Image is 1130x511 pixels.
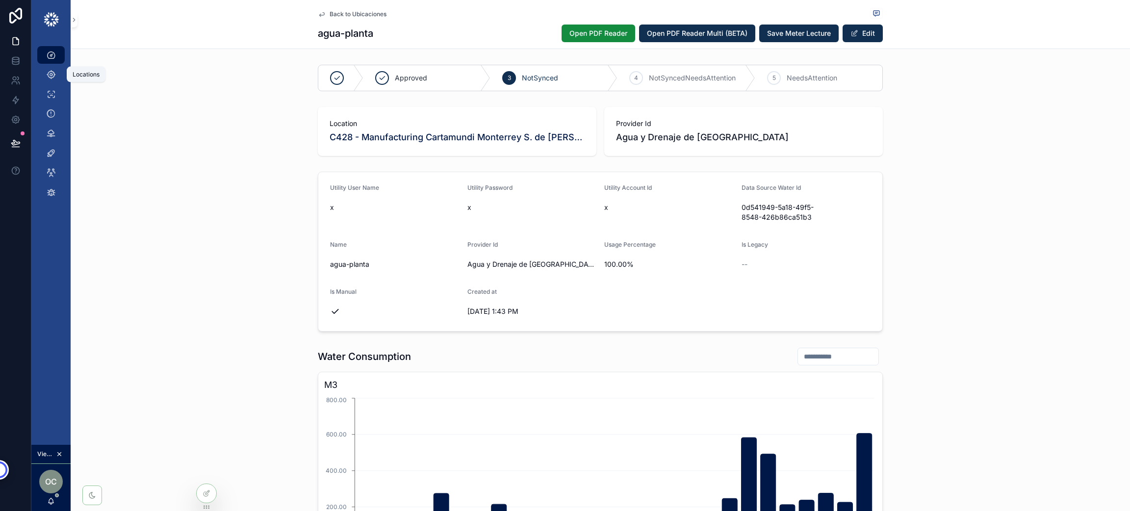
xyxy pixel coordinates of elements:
[647,28,747,38] span: Open PDF Reader Multi (BETA)
[330,241,347,248] span: Name
[508,74,511,82] span: 3
[562,25,635,42] button: Open PDF Reader
[324,378,876,392] h3: M3
[467,288,497,295] span: Created at
[37,450,54,458] span: Viewing as [PERSON_NAME]
[604,241,656,248] span: Usage Percentage
[843,25,883,42] button: Edit
[604,203,734,212] span: x
[649,73,736,83] span: NotSyncedNeedsAttention
[330,259,460,269] span: agua-planta
[767,28,831,38] span: Save Meter Lecture
[742,241,768,248] span: Is Legacy
[326,431,347,438] tspan: 600.00
[330,10,386,18] span: Back to Ubicaciones
[616,130,789,144] span: Agua y Drenaje de [GEOGRAPHIC_DATA]
[742,203,871,222] span: 0d541949-5a18-49f5-8548-426b86ca51b3
[759,25,839,42] button: Save Meter Lecture
[639,25,755,42] button: Open PDF Reader Multi (BETA)
[330,119,585,128] span: Location
[467,307,597,316] span: [DATE] 1:43 PM
[330,288,357,295] span: Is Manual
[467,259,597,269] span: Agua y Drenaje de [GEOGRAPHIC_DATA]
[467,184,513,191] span: Utility Password
[326,396,347,404] tspan: 800.00
[31,39,71,214] div: scrollable content
[43,12,59,27] img: App logo
[522,73,558,83] span: NotSynced
[569,28,627,38] span: Open PDF Reader
[326,467,347,474] tspan: 400.00
[318,26,373,40] h1: agua-planta
[467,203,597,212] span: x
[330,203,460,212] span: x
[395,73,427,83] span: Approved
[742,259,747,269] span: --
[45,476,57,487] span: OC
[467,241,498,248] span: Provider Id
[330,130,585,144] a: C428 - Manufacturing Cartamundi Monterrey S. de [PERSON_NAME] de C.V.
[772,74,776,82] span: 5
[616,119,871,128] span: Provider Id
[742,184,801,191] span: Data Source Water Id
[634,74,638,82] span: 4
[318,10,386,18] a: Back to Ubicaciones
[318,350,411,363] h1: Water Consumption
[604,184,652,191] span: Utility Account Id
[604,259,734,269] span: 100.00%
[330,184,379,191] span: Utility User Name
[73,71,100,78] div: Locations
[326,503,347,511] tspan: 200.00
[787,73,837,83] span: NeedsAttention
